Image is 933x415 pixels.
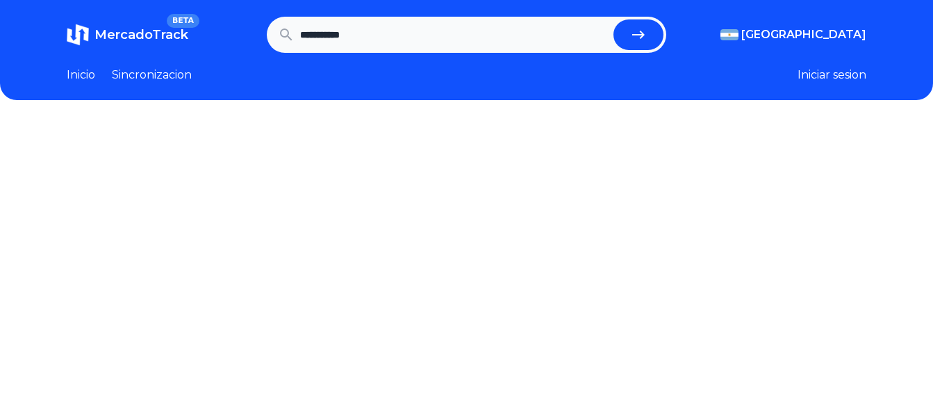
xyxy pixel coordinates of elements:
span: BETA [167,14,199,28]
img: Argentina [720,29,738,40]
button: Iniciar sesion [798,67,866,83]
span: [GEOGRAPHIC_DATA] [741,26,866,43]
a: Inicio [67,67,95,83]
button: [GEOGRAPHIC_DATA] [720,26,866,43]
img: MercadoTrack [67,24,89,46]
a: Sincronizacion [112,67,192,83]
span: MercadoTrack [94,27,188,42]
a: MercadoTrackBETA [67,24,188,46]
